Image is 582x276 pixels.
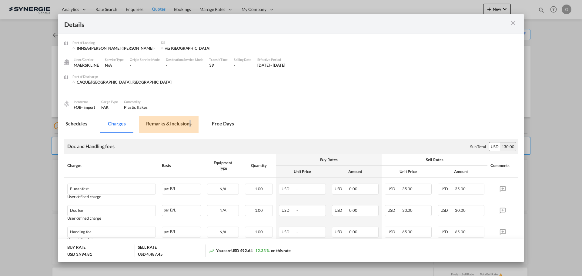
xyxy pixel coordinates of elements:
div: - [130,62,160,68]
span: N/A [219,186,226,191]
span: 65.00 [455,229,466,234]
th: Amount [329,166,382,178]
th: Comments [487,154,518,178]
span: - [296,186,298,191]
span: N/A [105,63,112,68]
span: USD [282,186,296,191]
div: Port of Discharge [72,74,172,79]
div: User defined charge [67,216,156,221]
div: per B/L [162,184,201,195]
div: Doc and Handling fees [67,143,115,150]
span: 0.00 [349,229,357,234]
div: BUY RATE [67,244,85,251]
md-icon: icon-trending-up [209,248,215,254]
span: N/A [219,208,226,213]
div: CAQUE/Quebec City, QC [72,79,172,85]
div: T/S [161,40,210,45]
span: USD [335,229,349,234]
span: USD [282,208,296,213]
span: - [296,208,298,213]
th: Unit Price [276,166,329,178]
div: - [234,62,251,68]
div: Liner/Carrier [74,57,99,62]
span: 1.00 [255,229,263,234]
div: - [166,62,203,68]
div: via Antwerp [161,45,210,51]
div: Quantity [245,163,273,168]
span: USD [335,208,349,213]
div: SELL RATE [138,244,157,251]
div: Destination Service Mode [166,57,203,62]
div: 130.00 [500,142,516,151]
div: per B/L [162,227,201,238]
span: USD [440,229,454,234]
div: Equipment Type [207,160,239,171]
div: E-manifest [70,184,132,191]
img: cargo.png [63,100,70,107]
span: 30.00 [402,208,413,213]
div: per B/L [162,205,201,216]
span: 30.00 [455,208,466,213]
div: User defined charge [67,238,156,242]
span: Plastic flakes [124,105,148,110]
div: FAK [101,105,118,110]
div: Basis [162,163,201,168]
span: USD [387,186,401,191]
div: Details [64,20,472,28]
span: 1.00 [255,208,263,213]
span: 35.00 [455,186,466,191]
span: USD [282,229,296,234]
div: Buy Rates [279,157,379,162]
div: INNSA/Jawaharlal Nehru (Nhava Sheva) [72,45,155,51]
th: Unit Price [382,166,435,178]
div: - import [81,105,95,110]
div: Incoterms [74,99,95,105]
div: Handling fee [70,227,132,234]
div: User defined charge [67,195,156,199]
span: 1.00 [255,186,263,191]
th: Amount [435,166,488,178]
div: MAERSK LINE [74,62,99,68]
div: Sailing Date [234,57,251,62]
div: Port of Loading [72,40,155,45]
div: Charges [67,163,156,168]
span: USD [440,208,454,213]
div: USD 4,487.45 [138,251,163,257]
span: 65.00 [402,229,413,234]
div: Commodity [124,99,148,105]
div: Doc fee [70,205,132,213]
span: USD 492.64 [231,248,253,253]
span: USD [387,229,401,234]
div: Sub Total [470,144,486,149]
md-icon: icon-close m-3 fg-AAA8AD cursor [510,19,517,27]
div: Cargo Type [101,99,118,105]
div: Sell Rates [385,157,484,162]
span: 0.00 [349,186,357,191]
span: USD [335,186,349,191]
div: Transit Time [209,57,228,62]
md-tab-item: Remarks & Inclusions [139,116,199,133]
div: Effective Period [257,57,285,62]
div: 39 [209,62,228,68]
md-tab-item: Schedules [58,116,95,133]
div: USD 3,994.81 [67,251,92,257]
span: USD [440,186,454,191]
md-tab-item: Charges [101,116,133,133]
md-dialog: Port of Loading ... [58,14,524,262]
md-tab-item: Free days [205,116,241,133]
md-pagination-wrapper: Use the left and right arrow keys to navigate between tabs [58,116,247,133]
span: - [296,229,298,234]
div: Origin Service Mode [130,57,160,62]
span: 0.00 [349,208,357,213]
div: Service Type [105,57,124,62]
div: FOB [74,105,95,110]
div: You earn on this rate [209,248,291,254]
div: USD [489,142,500,151]
span: 12.33 % [255,248,269,253]
span: N/A [219,229,226,234]
span: USD [387,208,401,213]
div: 1 Jun 2025 - 1 Aug 2025 [257,62,285,68]
span: 35.00 [402,186,413,191]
